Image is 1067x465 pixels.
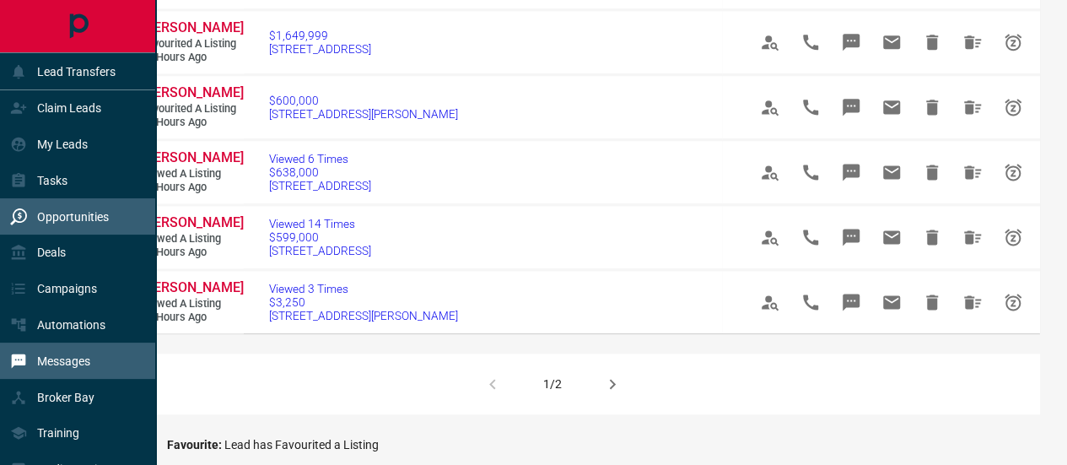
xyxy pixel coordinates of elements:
span: Viewed a Listing [142,232,243,246]
span: Viewed 14 Times [269,217,371,230]
span: Hide All from Nisha K [952,87,993,127]
span: Viewed 3 Times [269,282,458,295]
span: View Profile [750,282,790,322]
span: Favourited a Listing [142,102,243,116]
span: View Profile [750,152,790,192]
span: [PERSON_NAME] [142,19,244,35]
span: $3,250 [269,295,458,309]
span: [STREET_ADDRESS][PERSON_NAME] [269,107,458,121]
span: Email [871,152,912,192]
span: Favourite [167,438,224,451]
span: Call [790,217,831,257]
a: [PERSON_NAME] [142,19,243,37]
span: Email [871,282,912,322]
span: Snooze [993,87,1033,127]
span: Message [831,22,871,62]
span: Email [871,87,912,127]
a: Viewed 14 Times$599,000[STREET_ADDRESS] [269,217,371,257]
span: $638,000 [269,165,371,179]
span: [STREET_ADDRESS] [269,42,371,56]
span: Hide All from Nisha K [952,282,993,322]
span: [STREET_ADDRESS][PERSON_NAME] [269,309,458,322]
span: Message [831,217,871,257]
span: 13 hours ago [142,246,243,260]
span: Snooze [993,282,1033,322]
span: Hide All from Nisha K [952,152,993,192]
span: View Profile [750,87,790,127]
span: Viewed a Listing [142,297,243,311]
a: [PERSON_NAME] [142,279,243,297]
a: [PERSON_NAME] [142,84,243,102]
span: Message [831,282,871,322]
span: 13 hours ago [142,51,243,65]
span: Snooze [993,152,1033,192]
span: Call [790,22,831,62]
div: 1/2 [543,377,562,391]
span: Snooze [993,217,1033,257]
span: $599,000 [269,230,371,244]
span: View Profile [750,22,790,62]
span: Email [871,217,912,257]
span: [PERSON_NAME] [142,84,244,100]
span: Message [831,87,871,127]
span: $600,000 [269,94,458,107]
a: $1,649,999[STREET_ADDRESS] [269,29,371,56]
span: Hide [912,217,952,257]
span: [PERSON_NAME] [142,149,244,165]
span: 13 hours ago [142,181,243,195]
span: 13 hours ago [142,311,243,325]
span: View Profile [750,217,790,257]
a: Viewed 3 Times$3,250[STREET_ADDRESS][PERSON_NAME] [269,282,458,322]
span: Hide All from Nisha K [952,217,993,257]
span: Message [831,152,871,192]
span: Hide All from Brian Lee [952,22,993,62]
span: $1,649,999 [269,29,371,42]
a: $600,000[STREET_ADDRESS][PERSON_NAME] [269,94,458,121]
span: [PERSON_NAME] [142,214,244,230]
span: [STREET_ADDRESS] [269,179,371,192]
span: 13 hours ago [142,116,243,130]
span: Viewed a Listing [142,167,243,181]
span: Viewed 6 Times [269,152,371,165]
span: Call [790,87,831,127]
span: Snooze [993,22,1033,62]
span: Favourited a Listing [142,37,243,51]
span: Hide [912,282,952,322]
span: Hide [912,152,952,192]
span: Hide [912,22,952,62]
span: Lead has Favourited a Listing [224,438,379,451]
a: Viewed 6 Times$638,000[STREET_ADDRESS] [269,152,371,192]
a: [PERSON_NAME] [142,149,243,167]
span: Hide [912,87,952,127]
span: [STREET_ADDRESS] [269,244,371,257]
a: [PERSON_NAME] [142,214,243,232]
span: Email [871,22,912,62]
span: Call [790,152,831,192]
span: [PERSON_NAME] [142,279,244,295]
span: Call [790,282,831,322]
